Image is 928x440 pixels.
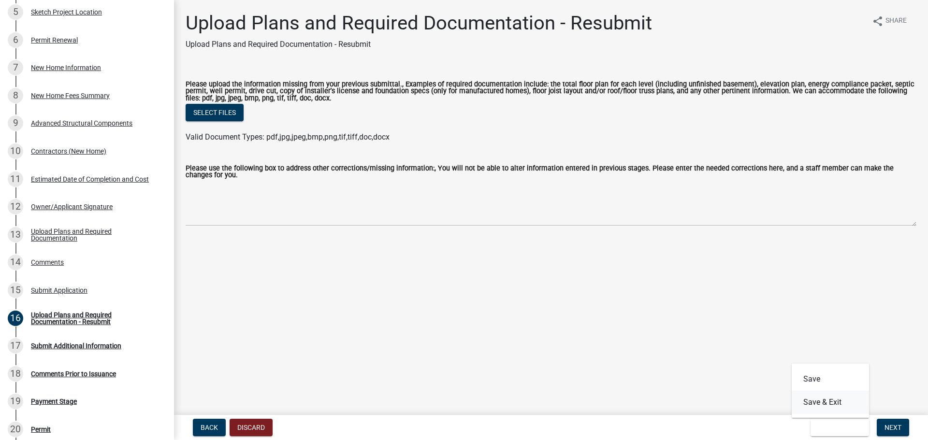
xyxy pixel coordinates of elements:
div: 18 [8,366,23,382]
div: 12 [8,199,23,214]
span: Valid Document Types: pdf,jpg,jpeg,bmp,png,tif,tiff,doc,docx [186,132,390,142]
div: Contractors (New Home) [31,148,106,155]
p: Upload Plans and Required Documentation - Resubmit [186,39,652,50]
div: Sketch Project Location [31,9,102,15]
button: shareShare [864,12,914,30]
div: Permit Renewal [31,37,78,43]
button: Discard [230,419,273,436]
button: Back [193,419,226,436]
div: 9 [8,115,23,131]
div: 5 [8,4,23,20]
button: Save & Exit [811,419,869,436]
span: Back [201,424,218,431]
div: Save & Exit [792,364,869,418]
div: 11 [8,171,23,187]
div: 15 [8,283,23,298]
div: Advanced Structural Components [31,120,132,127]
button: Save [792,368,869,391]
div: 13 [8,227,23,242]
div: Permit [31,426,51,433]
div: 8 [8,88,23,103]
div: Estimated Date of Completion and Cost [31,176,149,183]
span: Share [885,15,907,27]
div: 16 [8,311,23,326]
div: New Home Fees Summary [31,92,110,99]
div: 19 [8,394,23,409]
div: 20 [8,422,23,437]
div: 10 [8,143,23,159]
button: Select files [186,104,244,121]
div: New Home Information [31,64,101,71]
div: Upload Plans and Required Documentation [31,228,159,241]
div: Payment Stage [31,398,77,405]
div: Comments Prior to Issuance [31,370,116,377]
div: Upload Plans and Required Documentation - Resubmit [31,312,159,325]
button: Next [877,419,909,436]
div: Comments [31,259,64,266]
div: Submit Additional Information [31,342,121,349]
div: 14 [8,255,23,270]
span: Next [884,424,901,431]
i: share [872,15,884,27]
button: Save & Exit [792,391,869,414]
div: 6 [8,32,23,48]
span: Save & Exit [818,424,855,431]
h1: Upload Plans and Required Documentation - Resubmit [186,12,652,35]
div: Owner/Applicant Signature [31,203,113,210]
label: Please upload the information missing from your previous submittal., Examples of required documen... [186,81,916,102]
label: Please use the following box to address other corrections/missing information:, You will not be a... [186,165,916,179]
div: 7 [8,60,23,75]
div: Submit Application [31,287,87,294]
div: 17 [8,338,23,354]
